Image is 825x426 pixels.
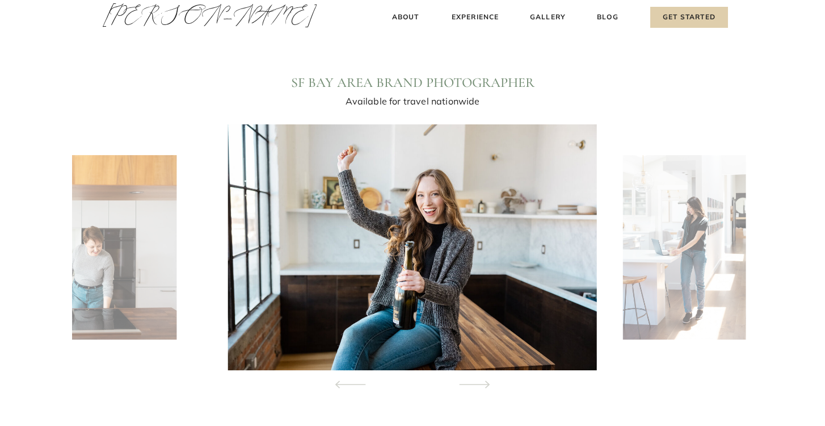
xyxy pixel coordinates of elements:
[623,155,746,340] img: Interior Designer standing in kitchen working on her laptop
[217,94,608,110] h3: Available for travel nationwide
[228,124,597,370] img: Woman sitting on top of the counter in the kitchen in an urban loft popping champagne
[529,11,567,23] a: Gallery
[389,11,422,23] a: About
[650,7,728,28] a: Get Started
[450,11,500,23] a: Experience
[167,75,658,90] h3: SF Bay Area Brand Photographer
[595,11,621,23] a: Blog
